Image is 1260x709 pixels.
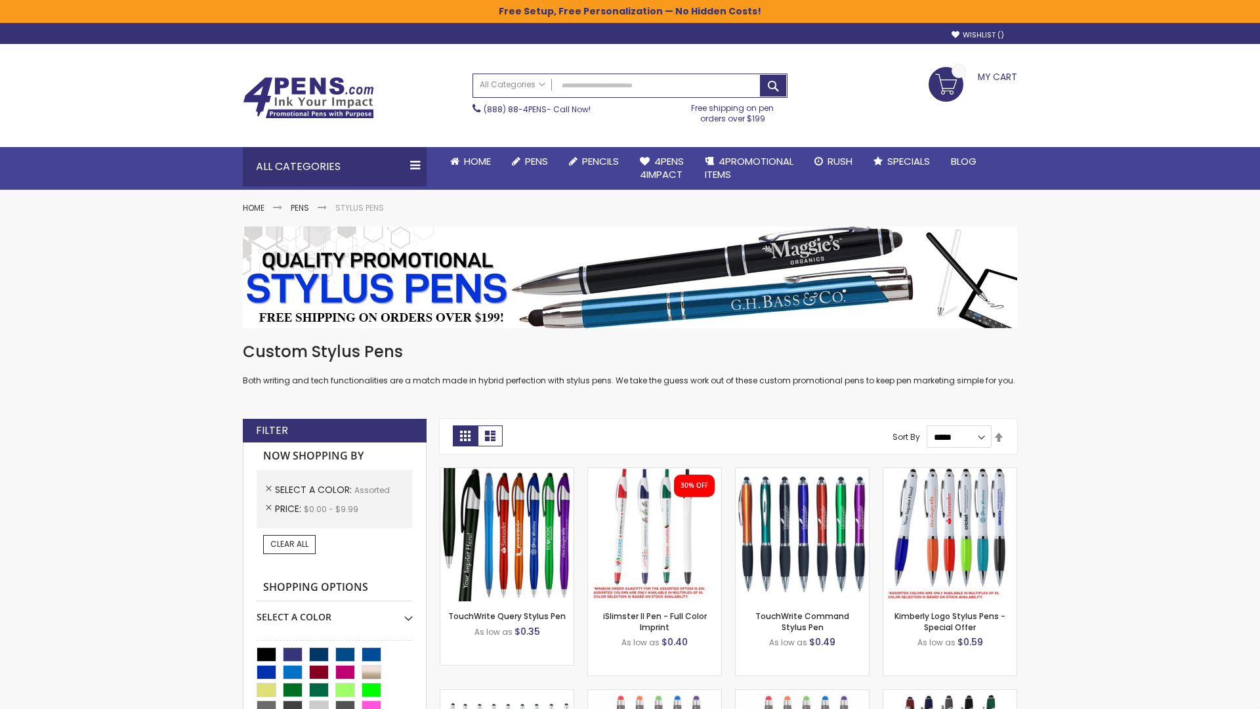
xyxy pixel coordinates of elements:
[736,468,869,601] img: TouchWrite Command Stylus Pen-Assorted
[603,611,707,632] a: iSlimster II Pen - Full Color Imprint
[736,689,869,700] a: Islander Softy Gel with Stylus - ColorJet Imprint-Assorted
[629,147,694,190] a: 4Pens4impact
[640,154,684,181] span: 4Pens 4impact
[270,538,308,549] span: Clear All
[705,154,793,181] span: 4PROMOTIONAL ITEMS
[804,147,863,176] a: Rush
[588,468,721,601] img: iSlimster II - Full Color-Assorted
[501,147,558,176] a: Pens
[940,147,987,176] a: Blog
[894,611,1005,632] a: Kimberly Logo Stylus Pens - Special Offer
[514,625,540,638] span: $0.35
[484,104,547,115] a: (888) 88-4PENS
[883,467,1017,479] a: Kimberly Logo Stylus Pens-Assorted
[243,341,1017,362] h1: Custom Stylus Pens
[243,202,264,213] a: Home
[525,154,548,168] span: Pens
[440,147,501,176] a: Home
[243,341,1017,387] div: Both writing and tech functionalities are a match made in hybrid perfection with stylus pens. We ...
[588,689,721,700] a: Islander Softy Gel Pen with Stylus-Assorted
[951,154,976,168] span: Blog
[464,154,491,168] span: Home
[681,481,708,490] div: 30% OFF
[957,635,983,649] span: $0.59
[588,467,721,479] a: iSlimster II - Full Color-Assorted
[755,611,849,632] a: TouchWrite Command Stylus Pen
[335,202,384,213] strong: Stylus Pens
[473,74,552,96] a: All Categories
[480,79,545,90] span: All Categories
[257,574,413,602] strong: Shopping Options
[474,626,513,637] span: As low as
[440,468,574,601] img: TouchWrite Query Stylus Pen-Assorted
[243,147,427,186] div: All Categories
[453,425,478,446] strong: Grid
[883,468,1017,601] img: Kimberly Logo Stylus Pens-Assorted
[448,611,566,622] a: TouchWrite Query Stylus Pen
[892,431,920,442] label: Sort By
[440,467,574,479] a: TouchWrite Query Stylus Pen-Assorted
[257,601,413,624] div: Select A Color
[952,30,1004,40] a: Wishlist
[621,637,660,648] span: As low as
[484,104,591,115] span: - Call Now!
[263,535,316,553] a: Clear All
[828,154,852,168] span: Rush
[678,98,788,124] div: Free shipping on pen orders over $199
[275,502,304,515] span: Price
[354,484,390,496] span: Assorted
[256,423,288,438] strong: Filter
[304,504,358,515] span: $0.00 - $9.99
[582,154,619,168] span: Pencils
[558,147,629,176] a: Pencils
[883,689,1017,700] a: Custom Soft Touch® Metal Pens with Stylus-Assorted
[809,635,835,649] span: $0.49
[917,637,955,648] span: As low as
[243,77,374,119] img: 4Pens Custom Pens and Promotional Products
[887,154,930,168] span: Specials
[863,147,940,176] a: Specials
[275,483,354,496] span: Select A Color
[440,689,574,700] a: Stiletto Advertising Stylus Pens-Assorted
[243,226,1017,328] img: Stylus Pens
[257,442,413,470] strong: Now Shopping by
[694,147,804,190] a: 4PROMOTIONALITEMS
[291,202,309,213] a: Pens
[661,635,688,649] span: $0.40
[736,467,869,479] a: TouchWrite Command Stylus Pen-Assorted
[769,637,807,648] span: As low as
